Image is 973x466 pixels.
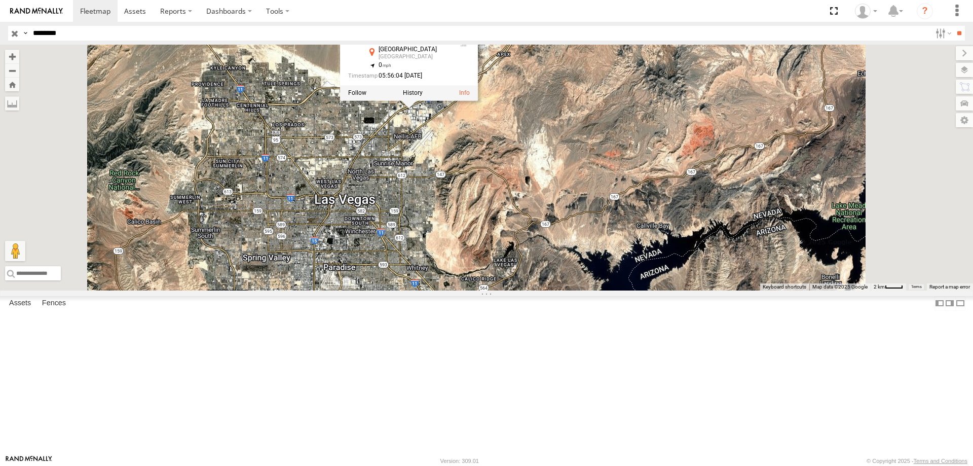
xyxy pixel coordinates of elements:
[763,283,806,291] button: Keyboard shortcuts
[37,296,71,310] label: Fences
[21,26,29,41] label: Search Query
[812,284,868,290] span: Map data ©2025 Google
[458,40,470,48] div: Last Event GSM Signal Strength
[934,296,945,311] label: Dock Summary Table to the Left
[5,241,25,261] button: Drag Pegman onto the map to open Street View
[379,46,450,53] div: [GEOGRAPHIC_DATA]
[851,4,881,19] div: Zulema McIntosch
[955,296,965,311] label: Hide Summary Table
[5,63,19,78] button: Zoom out
[348,90,366,97] label: Realtime tracking of Asset
[5,96,19,111] label: Measure
[917,3,933,19] i: ?
[931,26,953,41] label: Search Filter Options
[5,50,19,63] button: Zoom in
[6,456,52,466] a: Visit our Website
[911,285,922,289] a: Terms (opens in new tab)
[5,78,19,91] button: Zoom Home
[874,284,885,290] span: 2 km
[403,90,423,97] label: View Asset History
[929,284,970,290] a: Report a map error
[871,283,906,291] button: Map Scale: 2 km per 32 pixels
[440,458,479,464] div: Version: 309.01
[956,113,973,127] label: Map Settings
[10,8,63,15] img: rand-logo.svg
[379,61,391,68] span: 0
[459,90,470,97] a: View Asset Details
[914,458,967,464] a: Terms and Conditions
[867,458,967,464] div: © Copyright 2025 -
[4,296,36,310] label: Assets
[348,73,450,79] div: Date/time of location update
[945,296,955,311] label: Dock Summary Table to the Right
[379,54,450,60] div: [GEOGRAPHIC_DATA]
